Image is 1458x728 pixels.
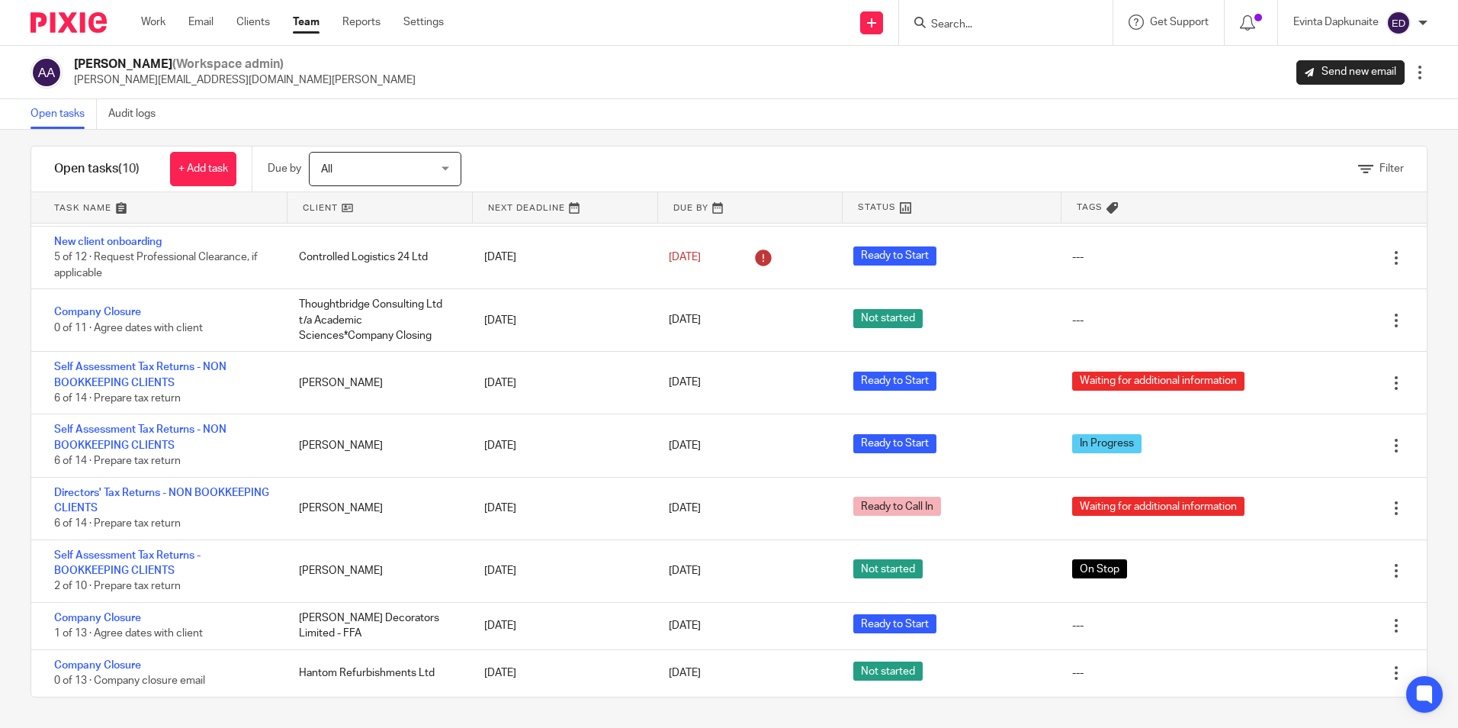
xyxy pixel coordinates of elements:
[1072,497,1244,516] span: Waiting for additional information
[1072,618,1084,633] div: ---
[469,242,654,272] div: [DATE]
[284,368,468,398] div: [PERSON_NAME]
[293,14,320,30] a: Team
[1072,372,1244,391] span: Waiting for additional information
[1296,60,1405,85] a: Send new email
[669,378,701,388] span: [DATE]
[1072,434,1142,453] span: In Progress
[1072,665,1084,681] div: ---
[108,99,167,129] a: Audit logs
[54,675,205,686] span: 0 of 13 · Company closure email
[469,368,654,398] div: [DATE]
[469,610,654,641] div: [DATE]
[930,18,1067,32] input: Search
[141,14,165,30] a: Work
[54,660,141,671] a: Company Closure
[54,252,258,279] span: 5 of 12 · Request Professional Clearance, if applicable
[669,565,701,576] span: [DATE]
[236,14,270,30] a: Clients
[1072,250,1084,265] div: ---
[31,99,97,129] a: Open tasks
[188,14,214,30] a: Email
[54,323,203,333] span: 0 of 11 · Agree dates with client
[54,237,162,247] a: New client onboarding
[54,488,269,514] a: Directors' Tax Returns - NON BOOKKEEPING CLIENTS
[1150,17,1209,27] span: Get Support
[54,393,181,404] span: 6 of 14 · Prepare tax return
[1077,201,1103,214] span: Tags
[284,556,468,586] div: [PERSON_NAME]
[469,430,654,461] div: [DATE]
[74,56,416,72] h2: [PERSON_NAME]
[54,307,141,317] a: Company Closure
[54,613,141,623] a: Company Closure
[669,503,701,514] span: [DATE]
[403,14,444,30] a: Settings
[284,603,468,649] div: [PERSON_NAME] Decorators Limited - FFA
[669,620,701,631] span: [DATE]
[284,289,468,351] div: Thoughtbridge Consulting Ltd t/a Academic Sciences*Company Closing
[54,629,203,639] span: 1 of 13 · Agree dates with client
[853,434,936,453] span: Ready to Start
[284,493,468,523] div: [PERSON_NAME]
[74,72,416,88] p: [PERSON_NAME][EMAIL_ADDRESS][DOMAIN_NAME][PERSON_NAME]
[853,372,936,391] span: Ready to Start
[284,242,468,272] div: Controlled Logistics 24 Ltd
[1072,559,1127,578] span: On Stop
[268,161,301,176] p: Due by
[469,556,654,586] div: [DATE]
[853,614,936,633] span: Ready to Start
[54,456,181,466] span: 6 of 14 · Prepare tax return
[669,440,701,451] span: [DATE]
[853,559,923,578] span: Not started
[469,493,654,523] div: [DATE]
[284,658,468,688] div: Hantom Refurbishments Ltd
[469,305,654,336] div: [DATE]
[1072,313,1084,328] div: ---
[321,164,332,175] span: All
[118,163,140,175] span: (10)
[1293,14,1379,30] p: Evinta Dapkunaite
[853,662,923,681] span: Not started
[54,362,226,388] a: Self Assessment Tax Returns - NON BOOKKEEPING CLIENTS
[284,430,468,461] div: [PERSON_NAME]
[858,201,896,214] span: Status
[469,658,654,688] div: [DATE]
[669,315,701,326] span: [DATE]
[54,518,181,529] span: 6 of 14 · Prepare tax return
[853,246,936,266] span: Ready to Start
[54,581,181,592] span: 2 of 10 · Prepare tax return
[853,309,923,328] span: Not started
[853,497,941,516] span: Ready to Call In
[669,252,701,263] span: [DATE]
[1379,163,1404,174] span: Filter
[54,550,201,576] a: Self Assessment Tax Returns - BOOKKEEPING CLIENTS
[54,161,140,177] h1: Open tasks
[31,56,63,89] img: svg%3E
[170,152,236,186] a: + Add task
[669,668,701,678] span: [DATE]
[54,424,226,450] a: Self Assessment Tax Returns - NON BOOKKEEPING CLIENTS
[342,14,381,30] a: Reports
[31,12,107,33] img: Pixie
[172,58,284,70] span: (Workspace admin)
[1386,11,1411,35] img: svg%3E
